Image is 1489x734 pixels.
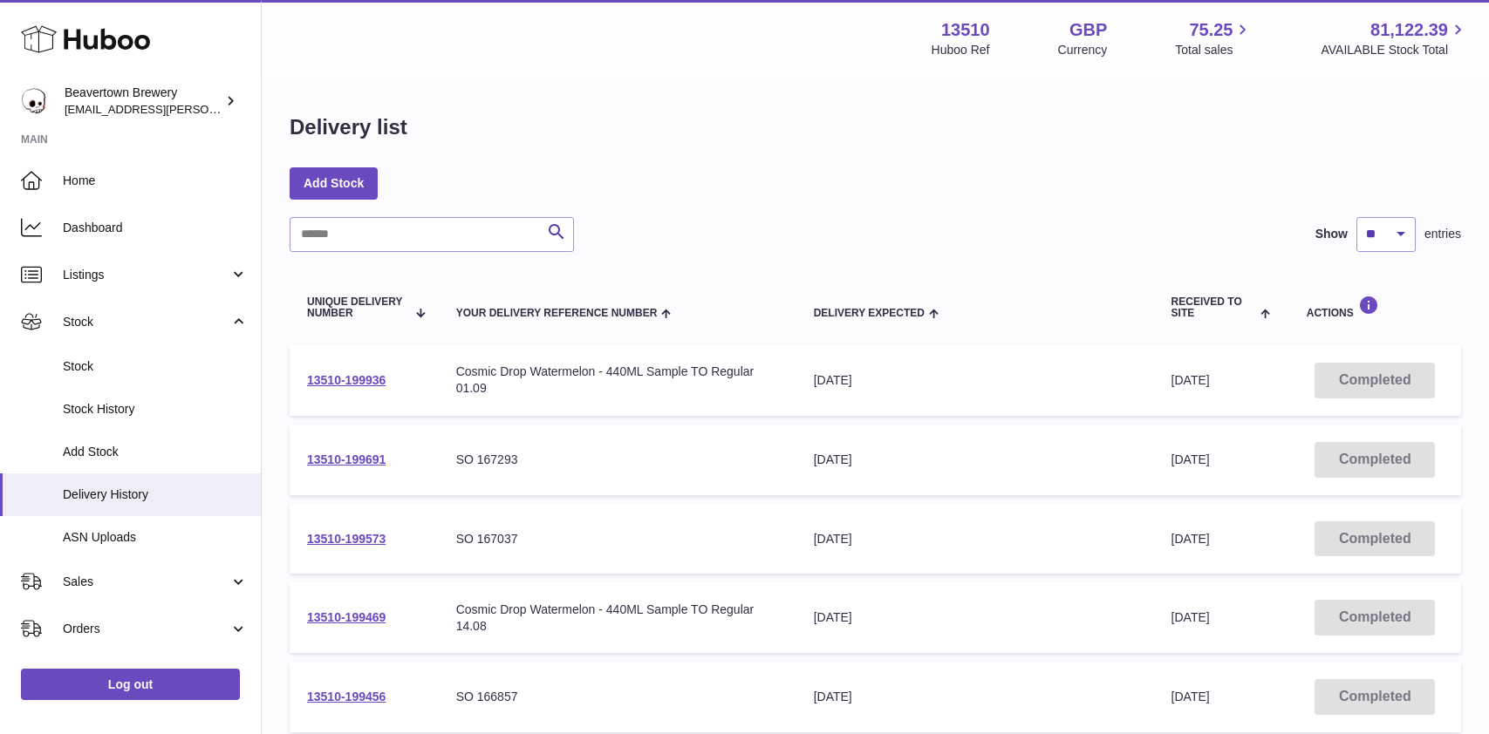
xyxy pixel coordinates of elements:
[814,609,1137,626] div: [DATE]
[21,669,240,700] a: Log out
[1171,532,1210,546] span: [DATE]
[63,267,229,283] span: Listings
[1189,18,1233,42] span: 75.25
[1175,18,1253,58] a: 75.25 Total sales
[307,296,406,319] span: Unique Delivery Number
[1321,42,1468,58] span: AVAILABLE Stock Total
[1370,18,1448,42] span: 81,122.39
[307,532,386,546] a: 13510-199573
[941,18,990,42] strong: 13510
[65,85,222,118] div: Beavertown Brewery
[1171,610,1210,624] span: [DATE]
[307,690,386,703] a: 13510-199456
[307,610,386,624] a: 13510-199469
[456,531,779,547] div: SO 167037
[814,308,925,319] span: Delivery Expected
[1171,452,1210,466] span: [DATE]
[63,358,248,375] span: Stock
[63,444,248,460] span: Add Stock
[1315,226,1348,242] label: Show
[1171,296,1257,319] span: Received to Site
[65,102,350,116] span: [EMAIL_ADDRESS][PERSON_NAME][DOMAIN_NAME]
[814,452,1137,468] div: [DATE]
[456,689,779,705] div: SO 166857
[63,173,248,189] span: Home
[307,452,386,466] a: 13510-199691
[21,88,47,114] img: kit.lowe@beavertownbrewery.co.uk
[1171,373,1210,387] span: [DATE]
[814,689,1137,705] div: [DATE]
[814,531,1137,547] div: [DATE]
[456,601,779,635] div: Cosmic Drop Watermelon - 440ML Sample TO Regular 14.08
[1424,226,1461,242] span: entries
[63,529,248,546] span: ASN Uploads
[63,401,248,418] span: Stock History
[290,113,407,141] h1: Delivery list
[814,372,1137,389] div: [DATE]
[1175,42,1253,58] span: Total sales
[1058,42,1108,58] div: Currency
[307,373,386,387] a: 13510-199936
[63,486,248,503] span: Delivery History
[1307,296,1444,319] div: Actions
[63,220,248,236] span: Dashboard
[290,167,378,199] a: Add Stock
[456,364,779,397] div: Cosmic Drop Watermelon - 440ML Sample TO Regular 01.09
[63,314,229,330] span: Stock
[63,574,229,590] span: Sales
[63,621,229,637] span: Orders
[932,42,990,58] div: Huboo Ref
[456,308,658,319] span: Your Delivery Reference Number
[1171,690,1210,703] span: [DATE]
[456,452,779,468] div: SO 167293
[1069,18,1107,42] strong: GBP
[1321,18,1468,58] a: 81,122.39 AVAILABLE Stock Total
